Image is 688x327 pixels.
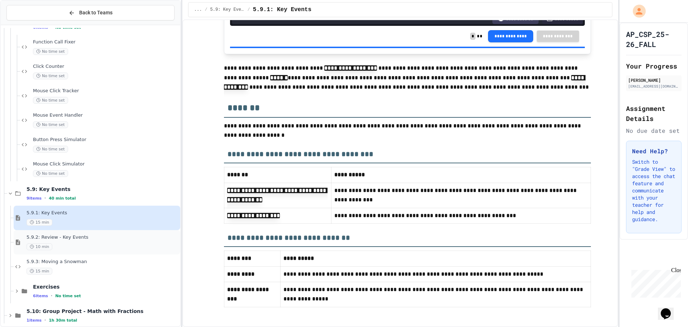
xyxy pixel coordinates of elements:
[626,126,682,135] div: No due date set
[6,5,175,20] button: Back to Teams
[629,267,681,298] iframe: chat widget
[625,3,648,19] div: My Account
[27,186,179,192] span: 5.9: Key Events
[33,39,179,45] span: Function Call Fixer
[44,195,46,201] span: •
[27,318,42,323] span: 1 items
[27,259,179,265] span: 5.9.3: Moving a Snowman
[3,3,49,46] div: Chat with us now!Close
[33,88,179,94] span: Mouse Click Tracker
[33,161,179,167] span: Mouse Click Simulator
[626,103,682,123] h2: Assignment Details
[33,294,48,298] span: 6 items
[33,97,68,104] span: No time set
[55,294,81,298] span: No time set
[628,77,679,83] div: [PERSON_NAME]
[44,317,46,323] span: •
[27,308,179,314] span: 5.10: Group Project - Math with Fractions
[628,84,679,89] div: [EMAIL_ADDRESS][DOMAIN_NAME]
[27,268,52,275] span: 15 min
[27,234,179,240] span: 5.9.2: Review - Key Events
[33,170,68,177] span: No time set
[33,112,179,118] span: Mouse Event Handler
[27,219,52,226] span: 15 min
[658,298,681,320] iframe: chat widget
[210,7,245,13] span: 5.9: Key Events
[205,7,207,13] span: /
[626,29,682,49] h1: AP_CSP_25-26_FALL
[49,318,77,323] span: 1h 30m total
[33,121,68,128] span: No time set
[194,7,202,13] span: ...
[632,158,675,223] p: Switch to "Grade View" to access the chat feature and communicate with your teacher for help and ...
[33,284,179,290] span: Exercises
[33,48,68,55] span: No time set
[49,196,76,201] span: 40 min total
[79,9,113,17] span: Back to Teams
[33,64,179,70] span: Click Counter
[248,7,250,13] span: /
[626,61,682,71] h2: Your Progress
[33,73,68,79] span: No time set
[27,210,179,216] span: 5.9.1: Key Events
[51,293,52,299] span: •
[27,196,42,201] span: 9 items
[33,146,68,153] span: No time set
[632,147,675,155] h3: Need Help?
[33,137,179,143] span: Button Press Simulator
[27,243,52,250] span: 10 min
[253,5,311,14] span: 5.9.1: Key Events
